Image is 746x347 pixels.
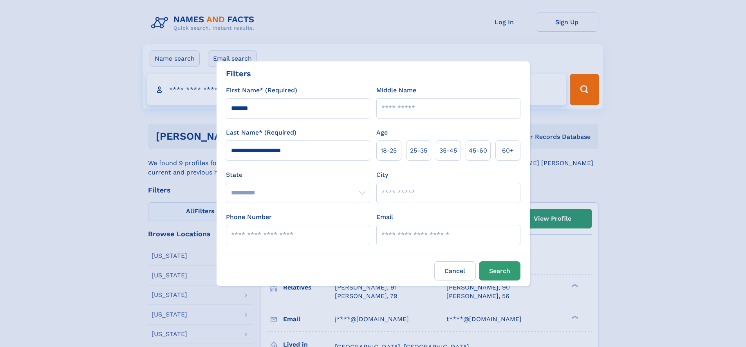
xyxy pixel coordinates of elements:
[410,146,427,155] span: 25‑35
[376,128,388,137] label: Age
[439,146,457,155] span: 35‑45
[469,146,487,155] span: 45‑60
[226,128,296,137] label: Last Name* (Required)
[479,261,520,280] button: Search
[226,68,251,79] div: Filters
[434,261,476,280] label: Cancel
[381,146,397,155] span: 18‑25
[376,212,393,222] label: Email
[376,170,388,180] label: City
[502,146,514,155] span: 60+
[376,86,416,95] label: Middle Name
[226,170,370,180] label: State
[226,212,272,222] label: Phone Number
[226,86,297,95] label: First Name* (Required)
